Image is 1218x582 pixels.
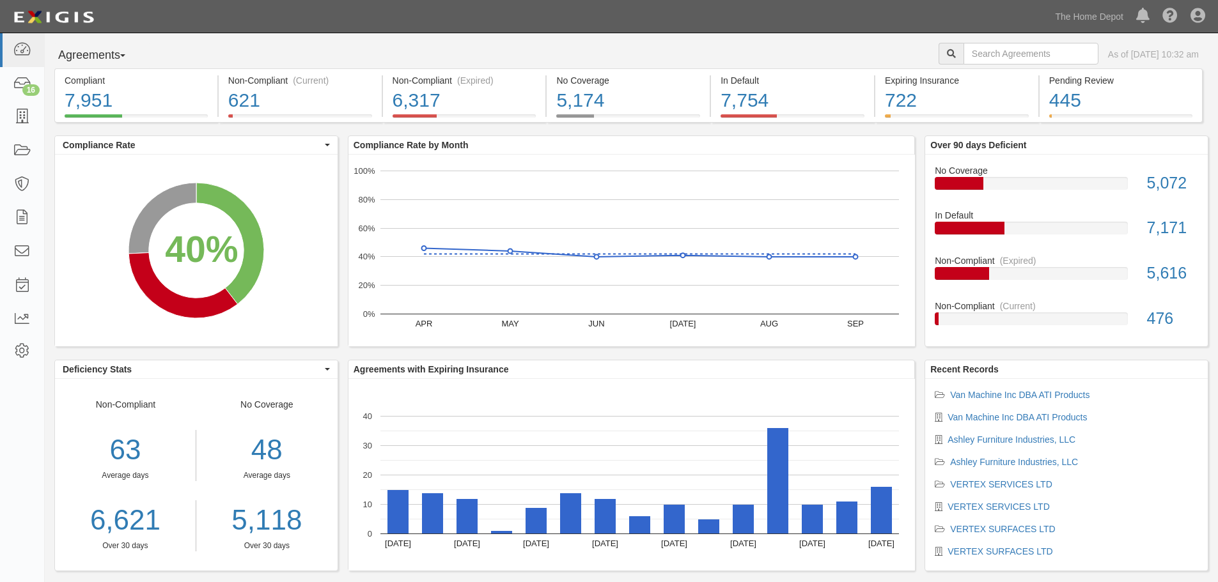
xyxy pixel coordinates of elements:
div: 5,174 [556,87,700,114]
div: 16 [22,84,40,96]
text: [DATE] [799,539,825,548]
text: [DATE] [523,539,549,548]
b: Over 90 days Deficient [930,140,1026,150]
text: 80% [358,195,375,204]
text: SEP [847,319,864,328]
div: Over 30 days [206,540,328,551]
div: 63 [55,430,196,470]
a: Van Machine Inc DBA ATI Products [948,412,1087,422]
text: AUG [760,319,778,328]
a: No Coverage5,174 [547,114,710,125]
svg: A chart. [55,155,338,346]
text: 60% [358,223,375,233]
svg: A chart. [348,155,915,346]
a: Ashley Furniture Industries, LLC [948,434,1075,445]
a: Non-Compliant(Current)476 [935,300,1198,335]
a: Expiring Insurance722 [875,114,1038,125]
b: Recent Records [930,364,999,374]
text: MAY [501,319,519,328]
div: 476 [1137,307,1208,330]
input: Search Agreements [964,43,1098,65]
div: Non-Compliant (Expired) [393,74,536,87]
text: 20% [358,280,375,290]
a: VERTEX SURFACES LTD [950,524,1055,534]
i: Help Center - Complianz [1162,9,1178,24]
a: Compliant7,951 [54,114,217,125]
text: APR [415,319,432,328]
a: In Default7,754 [711,114,874,125]
div: 7,951 [65,87,208,114]
a: VERTEX SURFACES LTD [948,546,1052,556]
div: 5,616 [1137,262,1208,285]
button: Deficiency Stats [55,360,338,378]
text: 40% [358,252,375,261]
span: Deficiency Stats [63,363,322,376]
a: 5,118 [206,500,328,540]
a: Non-Compliant(Current)621 [219,114,382,125]
text: [DATE] [730,539,756,548]
div: 6,317 [393,87,536,114]
div: No Coverage [196,398,338,551]
div: 48 [206,430,328,470]
text: 10 [363,500,371,509]
b: Compliance Rate by Month [354,140,469,150]
div: 621 [228,87,372,114]
a: The Home Depot [1049,4,1130,29]
div: No Coverage [556,74,700,87]
text: JUN [588,319,604,328]
div: 7,171 [1137,217,1208,240]
div: Non-Compliant [55,398,196,551]
text: [DATE] [454,539,480,548]
div: No Coverage [925,164,1208,177]
a: Pending Review445 [1040,114,1203,125]
svg: A chart. [348,379,915,571]
a: No Coverage5,072 [935,164,1198,210]
div: Average days [206,470,328,481]
text: [DATE] [669,319,696,328]
span: Compliance Rate [63,139,322,151]
div: Expiring Insurance [885,74,1029,87]
div: (Expired) [457,74,494,87]
div: (Current) [293,74,329,87]
text: 0 [368,529,372,539]
text: [DATE] [592,539,618,548]
text: 100% [354,166,375,176]
a: VERTEX SERVICES LTD [948,502,1050,512]
div: 7,754 [721,87,864,114]
text: 0% [363,309,375,319]
a: Van Machine Inc DBA ATI Products [950,390,1089,400]
text: [DATE] [868,539,894,548]
div: 722 [885,87,1029,114]
a: Non-Compliant(Expired)6,317 [383,114,546,125]
a: 6,621 [55,500,196,540]
div: Pending Review [1049,74,1192,87]
div: Over 30 days [55,540,196,551]
button: Compliance Rate [55,136,338,154]
b: Agreements with Expiring Insurance [354,364,509,374]
text: 30 [363,441,371,450]
div: Non-Compliant [925,300,1208,312]
img: logo-5460c22ac91f19d4615b14bd174203de0afe785f0fc80cf4dbbc73dc1793850b.png [10,6,98,29]
div: (Current) [1000,300,1036,312]
div: Non-Compliant [925,254,1208,267]
div: Compliant [65,74,208,87]
a: Ashley Furniture Industries, LLC [950,457,1078,467]
div: As of [DATE] 10:32 am [1108,48,1199,61]
text: 40 [363,411,371,421]
text: [DATE] [385,539,411,548]
div: In Default [925,209,1208,222]
div: 40% [165,224,238,276]
a: In Default7,171 [935,209,1198,254]
div: Non-Compliant (Current) [228,74,372,87]
text: [DATE] [661,539,687,548]
div: In Default [721,74,864,87]
div: 5,072 [1137,172,1208,195]
div: Average days [55,470,196,481]
button: Agreements [54,43,150,68]
div: 445 [1049,87,1192,114]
